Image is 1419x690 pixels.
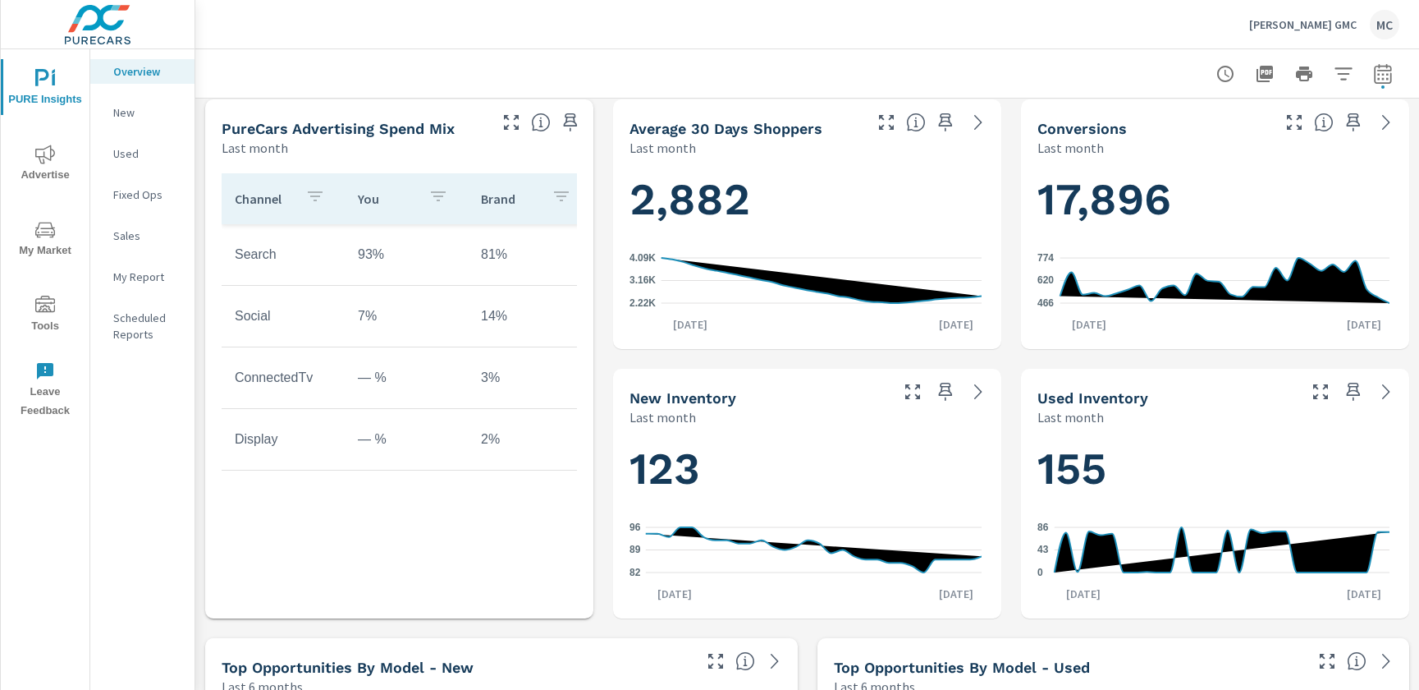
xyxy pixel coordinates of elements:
[222,234,345,275] td: Search
[113,104,181,121] p: New
[113,310,181,343] p: Scheduled Reports
[1249,17,1357,32] p: [PERSON_NAME] GMC
[629,522,641,533] text: 96
[1037,252,1054,264] text: 774
[345,234,468,275] td: 93%
[468,296,591,337] td: 14%
[90,100,195,125] div: New
[735,651,755,671] span: Find the biggest opportunities within your model lineup by seeing how each model is selling in yo...
[927,586,985,602] p: [DATE]
[932,109,959,136] span: Save this to your personalized report
[6,69,85,109] span: PURE Insights
[222,419,345,460] td: Display
[629,389,736,407] h5: New Inventory
[629,172,985,228] h1: 2,882
[468,419,591,460] td: 2%
[6,296,85,336] span: Tools
[468,234,591,275] td: 81%
[113,63,181,80] p: Overview
[1281,109,1307,136] button: Make Fullscreen
[1037,172,1393,228] h1: 17,896
[113,269,181,285] p: My Report
[345,357,468,398] td: — %
[90,59,195,84] div: Overview
[90,264,195,289] div: My Report
[6,145,85,185] span: Advertise
[762,648,788,674] a: See more details in report
[629,275,656,287] text: 3.16K
[1,49,89,427] div: nav menu
[1366,57,1399,90] button: Select Date Range
[1037,545,1049,556] text: 43
[1037,120,1127,137] h5: Conversions
[113,228,181,244] p: Sales
[1340,379,1366,405] span: Save this to your personalized report
[498,109,524,136] button: Make Fullscreen
[1307,379,1334,405] button: Make Fullscreen
[1327,57,1360,90] button: Apply Filters
[1335,586,1393,602] p: [DATE]
[906,113,926,132] span: A rolling 30 day total of daily Shoppers on the dealership website, averaged over the selected da...
[113,145,181,162] p: Used
[481,191,538,207] p: Brand
[629,120,822,137] h5: Average 30 Days Shoppers
[1037,297,1054,309] text: 466
[1340,109,1366,136] span: Save this to your personalized report
[899,379,926,405] button: Make Fullscreen
[6,220,85,260] span: My Market
[927,316,985,333] p: [DATE]
[468,357,591,398] td: 3%
[629,297,656,309] text: 2.22K
[1373,109,1399,136] a: See more details in report
[345,296,468,337] td: 7%
[1370,10,1399,39] div: MC
[629,407,696,427] p: Last month
[345,419,468,460] td: — %
[1037,522,1049,533] text: 86
[222,659,474,676] h5: Top Opportunities by Model - New
[90,141,195,166] div: Used
[834,659,1090,676] h5: Top Opportunities by Model - Used
[932,379,959,405] span: Save this to your personalized report
[703,648,729,674] button: Make Fullscreen
[90,223,195,248] div: Sales
[629,545,641,556] text: 89
[965,379,991,405] a: See more details in report
[235,191,292,207] p: Channel
[1373,379,1399,405] a: See more details in report
[557,109,584,136] span: Save this to your personalized report
[113,186,181,203] p: Fixed Ops
[965,109,991,136] a: See more details in report
[90,306,195,347] div: Scheduled Reports
[358,191,415,207] p: You
[1037,389,1148,407] h5: Used Inventory
[222,138,288,158] p: Last month
[1060,316,1118,333] p: [DATE]
[1037,275,1054,287] text: 620
[629,441,985,497] h1: 123
[1373,648,1399,674] a: See more details in report
[1037,441,1393,497] h1: 155
[1314,113,1334,132] span: The number of dealer-specified goals completed by a visitor. [Source: This data is provided by th...
[661,316,719,333] p: [DATE]
[1037,567,1043,578] text: 0
[222,120,455,137] h5: PureCars Advertising Spend Mix
[629,138,696,158] p: Last month
[6,361,85,421] span: Leave Feedback
[646,586,703,602] p: [DATE]
[629,567,641,578] text: 82
[90,182,195,207] div: Fixed Ops
[222,357,345,398] td: ConnectedTv
[1288,57,1321,90] button: Print Report
[873,109,899,136] button: Make Fullscreen
[1314,648,1340,674] button: Make Fullscreen
[1037,138,1104,158] p: Last month
[1347,651,1366,671] span: Find the biggest opportunities within your model lineup by seeing how each model is selling in yo...
[1055,586,1112,602] p: [DATE]
[629,252,656,264] text: 4.09K
[531,113,551,132] span: This table looks at how you compare to the amount of budget you spend per channel as opposed to y...
[1037,407,1104,427] p: Last month
[222,296,345,337] td: Social
[1335,316,1393,333] p: [DATE]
